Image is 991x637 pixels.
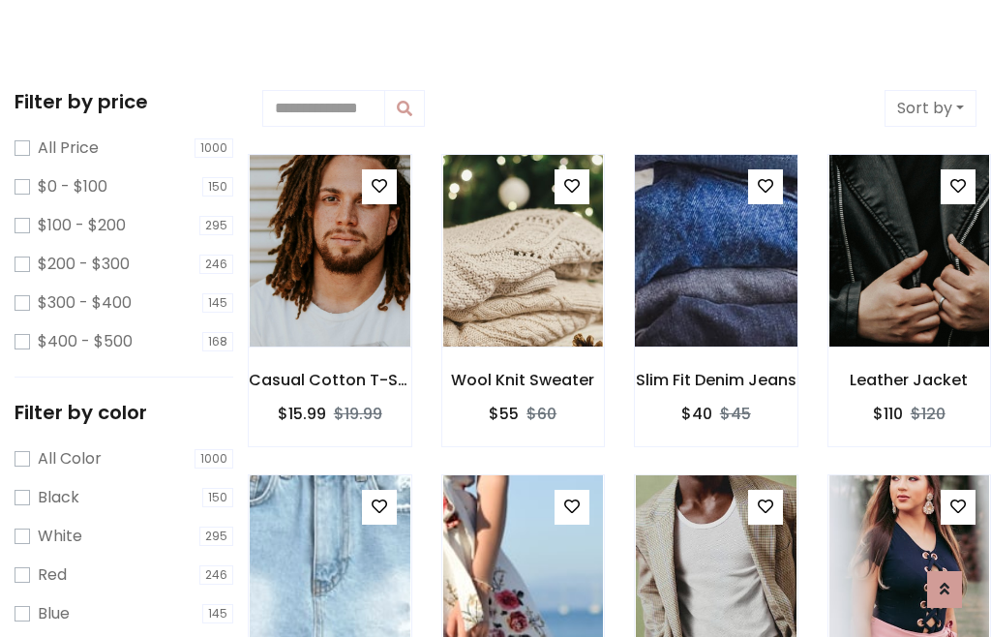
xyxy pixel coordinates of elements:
[720,403,751,425] del: $45
[38,525,82,548] label: White
[38,447,102,470] label: All Color
[199,255,233,274] span: 246
[828,371,991,389] h6: Leather Jacket
[38,602,70,625] label: Blue
[38,291,132,315] label: $300 - $400
[15,401,233,424] h5: Filter by color
[202,293,233,313] span: 145
[199,216,233,235] span: 295
[681,405,712,423] h6: $40
[885,90,976,127] button: Sort by
[278,405,326,423] h6: $15.99
[38,214,126,237] label: $100 - $200
[38,330,133,353] label: $400 - $500
[202,604,233,623] span: 145
[38,563,67,587] label: Red
[202,332,233,351] span: 168
[442,371,605,389] h6: Wool Knit Sweater
[911,403,946,425] del: $120
[635,371,797,389] h6: Slim Fit Denim Jeans
[38,253,130,276] label: $200 - $300
[199,565,233,585] span: 246
[199,527,233,546] span: 295
[334,403,382,425] del: $19.99
[873,405,903,423] h6: $110
[195,138,233,158] span: 1000
[38,175,107,198] label: $0 - $100
[195,449,233,469] span: 1000
[38,136,99,160] label: All Price
[202,488,233,507] span: 150
[526,403,556,425] del: $60
[489,405,519,423] h6: $55
[38,486,79,509] label: Black
[249,371,411,389] h6: Casual Cotton T-Shirt
[202,177,233,197] span: 150
[15,90,233,113] h5: Filter by price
